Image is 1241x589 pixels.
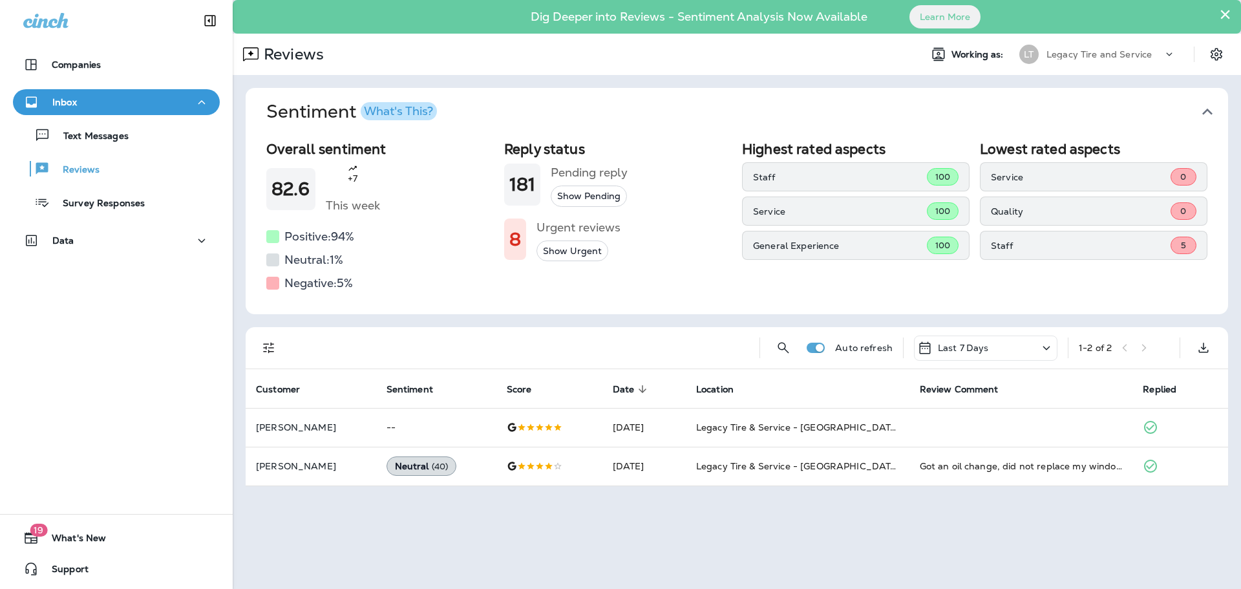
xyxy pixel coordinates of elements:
button: Show Pending [551,186,627,207]
p: [PERSON_NAME] [256,422,366,433]
span: 5 [1181,240,1186,251]
button: Reviews [13,155,220,182]
span: Sentiment [387,384,433,395]
button: Support [13,556,220,582]
h2: Highest rated aspects [742,141,970,157]
h2: Lowest rated aspects [980,141,1207,157]
span: 19 [30,524,47,537]
button: Collapse Sidebar [192,8,228,34]
span: Location [696,383,750,395]
span: Date [613,383,652,395]
button: Show Urgent [536,241,608,262]
button: Text Messages [13,122,220,149]
button: Inbox [13,89,220,115]
div: 1 - 2 of 2 [1079,343,1112,353]
span: Sentiment [387,383,450,395]
span: 0 [1180,171,1186,182]
span: 100 [935,240,950,251]
span: 0 [1180,206,1186,217]
h2: Reply status [504,141,732,157]
p: Dig Deeper into Reviews - Sentiment Analysis Now Available [493,15,905,19]
button: Data [13,228,220,253]
h5: Neutral: 1 % [284,250,343,270]
span: Location [696,384,734,395]
span: 100 [935,206,950,217]
p: Companies [52,59,101,70]
button: Survey Responses [13,189,220,216]
span: Customer [256,383,317,395]
span: Legacy Tire & Service - [GEOGRAPHIC_DATA] (formerly Magic City Tire & Service) [696,460,1061,472]
div: Got an oil change, did not replace my window sticker, left the old Express Oil reminder sticker. ... [920,460,1123,473]
h5: Negative: 5 % [284,273,353,294]
p: Inbox [52,97,77,107]
span: ( 40 ) [432,461,449,472]
span: Score [507,384,532,395]
button: What's This? [361,102,437,120]
span: Score [507,383,549,395]
p: Last 7 Days [938,343,989,353]
h5: Pending reply [551,162,628,183]
span: Review Comment [920,384,999,395]
p: Quality [991,206,1171,217]
span: Legacy Tire & Service - [GEOGRAPHIC_DATA] (formerly Magic City Tire & Service) [696,422,1061,433]
div: What's This? [364,105,433,117]
span: What's New [39,533,106,548]
p: Data [52,235,74,246]
h5: This week [326,195,380,216]
button: Export as CSV [1191,335,1216,361]
span: Replied [1143,383,1193,395]
p: Auto refresh [835,343,893,353]
button: 19What's New [13,525,220,551]
h1: 8 [509,229,521,250]
h5: Urgent reviews [536,217,620,238]
span: Support [39,564,89,579]
h1: 181 [509,174,535,195]
td: -- [376,408,496,447]
button: Filters [256,335,282,361]
p: Service [753,206,927,217]
span: Review Comment [920,383,1015,395]
button: Companies [13,52,220,78]
button: SentimentWhat's This? [256,88,1238,136]
button: Learn More [909,5,981,28]
p: Text Messages [50,131,129,143]
p: General Experience [753,241,927,251]
button: Close [1219,4,1231,25]
button: Settings [1205,43,1228,66]
span: Customer [256,384,300,395]
p: Service [991,172,1171,182]
h2: Overall sentiment [266,141,494,157]
td: [DATE] [602,447,686,486]
p: +7 [348,173,357,184]
div: SentimentWhat's This? [246,136,1228,314]
span: Date [613,384,635,395]
h1: Sentiment [266,101,437,123]
td: [DATE] [602,408,686,447]
p: Reviews [50,164,100,177]
div: Neutral [387,456,457,476]
button: Search Reviews [770,335,796,361]
p: Staff [753,172,927,182]
div: LT [1019,45,1039,64]
p: [PERSON_NAME] [256,461,366,471]
p: Survey Responses [50,198,145,210]
p: Staff [991,241,1171,251]
span: Working as: [951,49,1006,60]
h5: Positive: 94 % [284,226,354,247]
p: Reviews [259,45,324,64]
span: Replied [1143,384,1176,395]
p: Legacy Tire and Service [1046,49,1152,59]
span: 100 [935,171,950,182]
h1: 82.6 [271,178,310,200]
